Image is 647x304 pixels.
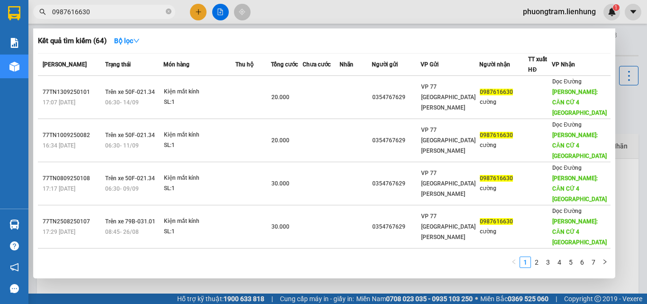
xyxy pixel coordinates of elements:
[105,142,139,149] span: 06:30 - 11/09
[303,61,331,68] span: Chưa cước
[8,6,20,20] img: logo-vxr
[105,132,155,138] span: Trên xe 50F-021.34
[235,61,253,68] span: Thu hộ
[372,61,398,68] span: Người gửi
[511,259,517,265] span: left
[520,257,531,268] li: 1
[508,257,520,268] button: left
[10,263,19,272] span: notification
[576,257,588,268] li: 6
[588,257,599,267] a: 7
[480,218,513,225] span: 0987616630
[105,61,131,68] span: Trạng thái
[166,9,171,14] span: close-circle
[271,137,289,144] span: 20.000
[43,217,102,227] div: 77TN2508250107
[480,132,513,138] span: 0987616630
[164,87,235,97] div: Kiện mắt kính
[164,227,235,237] div: SL: 1
[531,257,542,267] a: 2
[480,227,528,237] div: cường
[552,208,582,214] span: Dọc Đường
[164,173,235,184] div: Kiện mắt kính
[554,257,565,267] a: 4
[552,165,582,171] span: Dọc Đường
[39,9,46,15] span: search
[164,140,235,151] div: SL: 1
[271,180,289,187] span: 30.000
[552,218,607,246] span: [PERSON_NAME]: CĂN CỨ 4 [GEOGRAPHIC_DATA]
[602,259,608,265] span: right
[480,140,528,150] div: cường
[421,83,476,111] span: VP 77 [GEOGRAPHIC_DATA][PERSON_NAME]
[271,61,298,68] span: Tổng cước
[105,218,155,225] span: Trên xe 79B-031.01
[164,216,235,227] div: Kiện mắt kính
[372,179,420,189] div: 0354767629
[43,142,75,149] span: 16:34 [DATE]
[528,56,547,73] span: TT xuất HĐ
[271,94,289,101] span: 20.000
[479,61,510,68] span: Người nhận
[531,257,542,268] li: 2
[520,257,530,267] a: 1
[105,99,139,106] span: 06:30 - 14/09
[421,170,476,197] span: VP 77 [GEOGRAPHIC_DATA][PERSON_NAME]
[43,87,102,97] div: 77TN1309250101
[565,257,576,268] li: 5
[480,175,513,182] span: 0987616630
[552,132,607,159] span: [PERSON_NAME]: CĂN CỨ 4 [GEOGRAPHIC_DATA]
[107,33,147,48] button: Bộ lọcdown
[480,89,513,95] span: 0987616630
[164,184,235,194] div: SL: 1
[164,130,235,140] div: Kiện mắt kính
[105,89,155,95] span: Trên xe 50F-021.34
[480,97,528,107] div: cường
[372,222,420,232] div: 0354767629
[372,92,420,102] div: 0354767629
[9,62,19,72] img: warehouse-icon
[43,61,87,68] span: [PERSON_NAME]
[105,185,139,192] span: 06:30 - 09/09
[9,38,19,48] img: solution-icon
[10,241,19,250] span: question-circle
[552,78,582,85] span: Dọc Đường
[552,121,582,128] span: Dọc Đường
[43,185,75,192] span: 17:17 [DATE]
[552,89,607,116] span: [PERSON_NAME]: CĂN CỨ 4 [GEOGRAPHIC_DATA]
[588,257,599,268] li: 7
[43,99,75,106] span: 17:07 [DATE]
[10,284,19,293] span: message
[421,213,476,240] span: VP 77 [GEOGRAPHIC_DATA][PERSON_NAME]
[543,257,553,267] a: 3
[554,257,565,268] li: 4
[372,136,420,146] div: 0354767629
[9,220,19,230] img: warehouse-icon
[566,257,576,267] a: 5
[38,36,107,46] h3: Kết quả tìm kiếm ( 64 )
[271,223,289,230] span: 30.000
[599,257,611,268] button: right
[552,175,607,203] span: [PERSON_NAME]: CĂN CỨ 4 [GEOGRAPHIC_DATA]
[542,257,554,268] li: 3
[166,8,171,17] span: close-circle
[52,7,164,17] input: Tìm tên, số ĐT hoặc mã đơn
[421,61,439,68] span: VP Gửi
[114,37,140,45] strong: Bộ lọc
[421,127,476,154] span: VP 77 [GEOGRAPHIC_DATA][PERSON_NAME]
[43,229,75,235] span: 17:29 [DATE]
[577,257,587,267] a: 6
[508,257,520,268] li: Previous Page
[105,229,139,235] span: 08:45 - 26/08
[552,61,575,68] span: VP Nhận
[480,184,528,193] div: cường
[133,37,140,44] span: down
[599,257,611,268] li: Next Page
[43,130,102,140] div: 77TN1009250082
[43,174,102,184] div: 77TN0809250108
[340,61,353,68] span: Nhãn
[105,175,155,182] span: Trên xe 50F-021.34
[163,61,189,68] span: Món hàng
[164,97,235,108] div: SL: 1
